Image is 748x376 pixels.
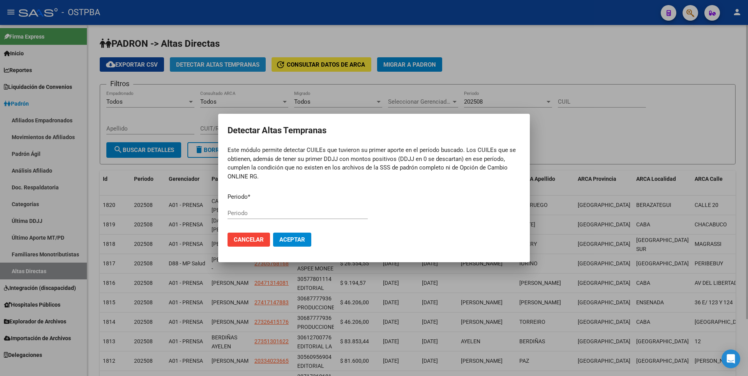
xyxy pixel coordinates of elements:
button: Cancelar [228,233,270,247]
span: Aceptar [279,236,305,243]
button: Aceptar [273,233,311,247]
h2: Detectar Altas Tempranas [228,123,520,138]
p: Este módulo permite detectar CUILEs que tuvieron su primer aporte en el período buscado. Los CUIL... [228,146,520,181]
span: Cancelar [234,236,264,243]
div: Open Intercom Messenger [722,350,740,368]
p: Periodo [228,192,368,201]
